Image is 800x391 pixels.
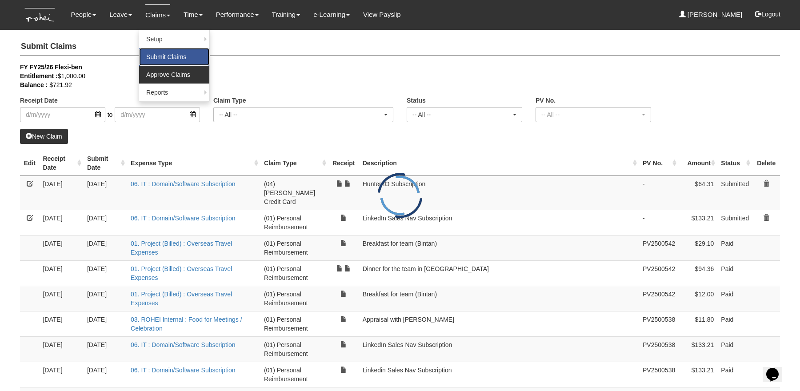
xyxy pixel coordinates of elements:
td: [DATE] [39,235,84,260]
button: -- All -- [536,107,651,122]
th: Claim Type : activate to sort column ascending [260,151,328,176]
td: LinkedIn Sales Nav Subscription [359,336,639,362]
button: -- All -- [213,107,393,122]
div: -- All -- [541,110,640,119]
td: $133.21 [679,336,717,362]
td: Appraisal with [PERSON_NAME] [359,311,639,336]
td: (01) Personal Reimbursement [260,286,328,311]
input: d/m/yyyy [115,107,200,122]
td: [DATE] [84,286,127,311]
th: Submit Date : activate to sort column ascending [84,151,127,176]
td: PV2500542 [639,260,679,286]
td: PV2500538 [639,336,679,362]
td: (04) [PERSON_NAME] Credit Card [260,176,328,210]
label: Status [407,96,426,105]
td: [DATE] [39,176,84,210]
a: 01. Project (Billed) : Overseas Travel Expenses [131,240,232,256]
a: [PERSON_NAME] [679,4,743,25]
a: 06. IT : Domain/Software Subscription [131,180,236,188]
th: Receipt Date : activate to sort column ascending [39,151,84,176]
td: $29.10 [679,235,717,260]
td: [DATE] [39,286,84,311]
iframe: chat widget [763,355,791,382]
td: $11.80 [679,311,717,336]
div: -- All -- [412,110,511,119]
td: $133.21 [679,210,717,235]
td: Breakfast for team (Bintan) [359,286,639,311]
td: [DATE] [84,336,127,362]
div: $1,000.00 [20,72,767,80]
a: Setup [139,30,209,48]
td: PV2500542 [639,286,679,311]
a: Reports [139,84,209,101]
b: FY FY25/26 Flexi-ben [20,64,82,71]
td: $133.21 [679,362,717,387]
a: e-Learning [313,4,350,25]
td: PV2500538 [639,311,679,336]
th: Description : activate to sort column ascending [359,151,639,176]
td: Paid [717,311,752,336]
td: (01) Personal Reimbursement [260,235,328,260]
td: [DATE] [39,210,84,235]
a: 03. ROHEI Internal : Food for Meetings / Celebration [131,316,242,332]
td: Paid [717,286,752,311]
button: Logout [749,4,787,25]
a: Time [184,4,203,25]
td: - [639,210,679,235]
th: Amount : activate to sort column ascending [679,151,717,176]
td: LinkedIn Sales Nav Subscription [359,210,639,235]
td: Paid [717,235,752,260]
label: Receipt Date [20,96,58,105]
td: $94.36 [679,260,717,286]
a: Approve Claims [139,66,209,84]
a: Training [272,4,300,25]
td: (01) Personal Reimbursement [260,210,328,235]
a: New Claim [20,129,68,144]
span: to [105,107,115,122]
td: $64.31 [679,176,717,210]
td: (01) Personal Reimbursement [260,311,328,336]
td: PV2500542 [639,235,679,260]
td: Submitted [717,176,752,210]
td: [DATE] [84,235,127,260]
td: [DATE] [39,336,84,362]
th: Receipt [328,151,359,176]
a: Submit Claims [139,48,209,66]
a: Claims [145,4,170,25]
td: Dinner for the team in [GEOGRAPHIC_DATA] [359,260,639,286]
td: - [639,176,679,210]
th: Edit [20,151,39,176]
b: Entitlement : [20,72,58,80]
a: 01. Project (Billed) : Overseas Travel Expenses [131,265,232,281]
a: 01. Project (Billed) : Overseas Travel Expenses [131,291,232,307]
td: [DATE] [84,362,127,387]
td: [DATE] [39,311,84,336]
label: PV No. [536,96,556,105]
td: [DATE] [84,176,127,210]
a: Performance [216,4,259,25]
h4: Submit Claims [20,38,780,56]
a: View Payslip [363,4,401,25]
td: Breakfast for team (Bintan) [359,235,639,260]
td: [DATE] [39,362,84,387]
a: 06. IT : Domain/Software Subscription [131,215,236,222]
a: People [71,4,96,25]
td: (01) Personal Reimbursement [260,336,328,362]
td: (01) Personal Reimbursement [260,260,328,286]
td: PV2500538 [639,362,679,387]
td: Paid [717,362,752,387]
div: -- All -- [219,110,382,119]
td: [DATE] [84,260,127,286]
a: 06. IT : Domain/Software Subscription [131,341,236,348]
span: $721.92 [49,81,72,88]
td: $12.00 [679,286,717,311]
button: -- All -- [407,107,522,122]
th: PV No. : activate to sort column ascending [639,151,679,176]
td: Hunter IO Subscription [359,176,639,210]
td: [DATE] [39,260,84,286]
td: Linkedin Sales Nav Subscription [359,362,639,387]
td: Paid [717,336,752,362]
a: 06. IT : Domain/Software Subscription [131,367,236,374]
td: [DATE] [84,210,127,235]
td: [DATE] [84,311,127,336]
